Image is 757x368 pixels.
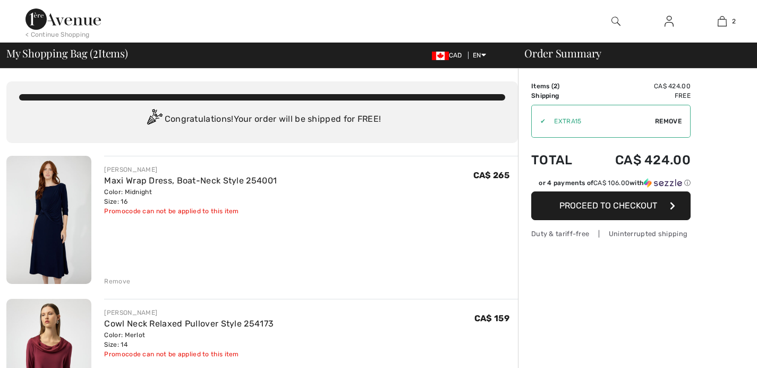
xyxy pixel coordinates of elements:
[104,308,274,317] div: [PERSON_NAME]
[611,15,620,28] img: search the website
[546,105,655,137] input: Promo code
[6,156,91,284] img: Maxi Wrap Dress, Boat-Neck Style 254001
[104,175,277,186] a: Maxi Wrap Dress, Boat-Neck Style 254001
[554,82,557,90] span: 2
[104,330,274,349] div: Color: Merlot Size: 14
[432,52,449,60] img: Canadian Dollar
[104,277,130,286] div: Remove
[19,109,505,130] div: Congratulations! Your order will be shipped for FREE!
[656,15,682,28] a: Sign In
[531,191,691,220] button: Proceed to Checkout
[531,81,588,91] td: Items ( )
[718,15,727,28] img: My Bag
[532,116,546,126] div: ✔
[143,109,165,130] img: Congratulation2.svg
[473,170,509,180] span: CA$ 265
[644,178,682,188] img: Sezzle
[104,319,274,329] a: Cowl Neck Relaxed Pullover Style 254173
[104,206,277,216] div: Promocode can not be applied to this item
[104,187,277,206] div: Color: Midnight Size: 16
[531,178,691,191] div: or 4 payments ofCA$ 106.00withSezzle Click to learn more about Sezzle
[588,91,691,101] td: Free
[588,81,691,91] td: CA$ 424.00
[696,15,748,28] a: 2
[588,142,691,178] td: CA$ 424.00
[93,45,98,59] span: 2
[665,15,674,28] img: My Info
[25,9,101,30] img: 1ère Avenue
[732,16,736,26] span: 2
[655,116,682,126] span: Remove
[531,229,691,239] div: Duty & tariff-free | Uninterrupted shipping
[474,313,509,323] span: CA$ 159
[473,52,486,59] span: EN
[559,200,657,211] span: Proceed to Checkout
[6,48,128,58] span: My Shopping Bag ( Items)
[512,48,751,58] div: Order Summary
[531,91,588,101] td: Shipping
[593,179,630,187] span: CA$ 106.00
[539,178,691,188] div: or 4 payments of with
[104,165,277,174] div: [PERSON_NAME]
[432,52,466,59] span: CAD
[531,142,588,178] td: Total
[25,30,90,39] div: < Continue Shopping
[104,349,274,359] div: Promocode can not be applied to this item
